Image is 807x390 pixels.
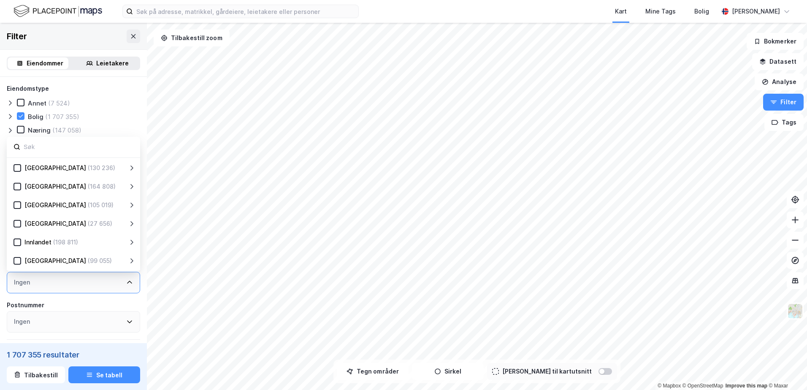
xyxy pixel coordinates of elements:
div: Bolig [28,113,43,121]
div: Postnummer [7,300,44,310]
div: Eiendomstype [7,84,49,94]
a: OpenStreetMap [682,383,723,389]
div: Ingen [14,277,30,287]
div: (1 707 355) [45,113,79,121]
div: (7 524) [48,99,70,107]
div: Mine Tags [645,6,676,16]
a: Mapbox [658,383,681,389]
div: Kart [615,6,627,16]
div: 1 707 355 resultater [7,349,140,360]
img: logo.f888ab2527a4732fd821a326f86c7f29.svg [14,4,102,19]
div: [PERSON_NAME] [732,6,780,16]
div: Kontrollprogram for chat [765,349,807,390]
div: Eiendommer [27,58,63,68]
div: [PERSON_NAME] til kartutsnitt [502,366,592,376]
button: Tilbakestill [7,366,65,383]
iframe: Chat Widget [765,349,807,390]
button: Analyse [755,73,804,90]
button: Tegn områder [337,363,409,380]
div: Næring [28,126,51,134]
button: Se tabell [68,366,140,383]
button: Datasett [752,53,804,70]
div: Leietakere [96,58,129,68]
div: Ingen [14,317,30,327]
div: (147 058) [52,126,81,134]
div: Filter [7,30,27,43]
input: Søk på adresse, matrikkel, gårdeiere, leietakere eller personer [133,5,358,18]
img: Z [787,303,803,319]
button: Tilbakestill zoom [154,30,230,46]
div: Annet [28,99,46,107]
a: Improve this map [726,383,767,389]
button: Filter [763,94,804,111]
button: Sirkel [412,363,484,380]
button: Tags [764,114,804,131]
div: Bolig [694,6,709,16]
button: Bokmerker [747,33,804,50]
